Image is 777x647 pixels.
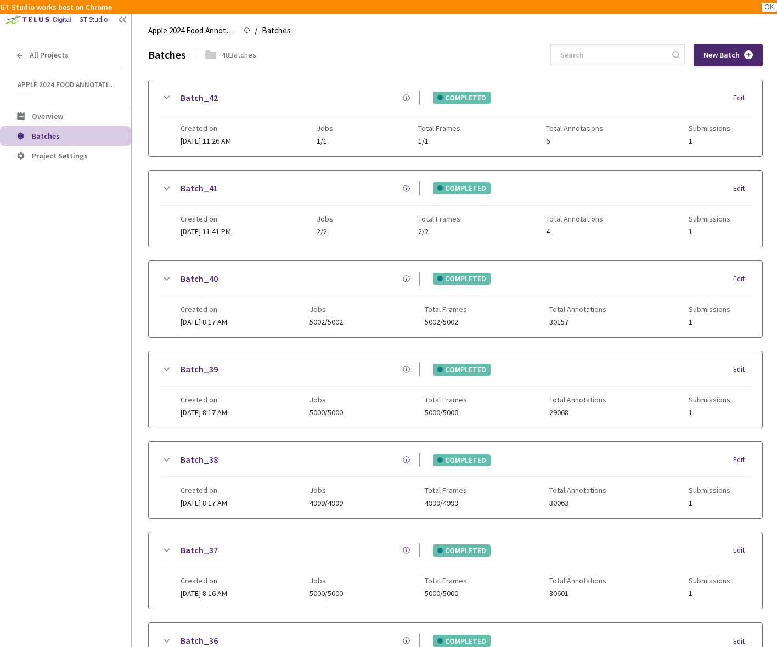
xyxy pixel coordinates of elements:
div: Edit [733,274,751,285]
span: Created on [181,395,227,404]
span: Total Frames [418,214,460,223]
span: 4999/4999 [309,499,343,507]
div: Batch_42COMPLETEDEditCreated on[DATE] 11:26 AMJobs1/1Total Frames1/1Total Annotations6Submissions1 [149,80,762,156]
span: 1 [689,137,730,145]
span: 1/1 [418,137,460,145]
span: Batches [262,24,291,37]
div: COMPLETED [433,544,491,557]
span: [DATE] 11:26 AM [181,136,231,146]
span: Total Frames [425,486,467,495]
span: 5000/5000 [425,589,467,598]
span: Created on [181,214,231,223]
span: Jobs [317,214,333,223]
span: All Projects [30,50,69,60]
span: Total Annotations [549,305,606,314]
span: Created on [181,305,227,314]
span: Jobs [309,486,343,495]
span: 29068 [549,408,606,417]
span: 30063 [549,499,606,507]
span: New Batch [703,50,740,60]
span: Total Frames [425,395,467,404]
span: 5000/5000 [309,408,343,417]
span: Submissions [689,214,730,223]
div: Edit [733,364,751,375]
span: 2/2 [418,228,460,236]
div: Edit [733,93,751,104]
div: Edit [733,183,751,194]
a: Batch_41 [181,181,218,195]
div: Edit [733,636,751,647]
span: Total Annotations [549,395,606,404]
a: Batch_38 [181,453,218,467]
a: Batch_37 [181,543,218,557]
span: Jobs [309,305,343,314]
span: Batches [32,131,60,141]
div: Batch_38COMPLETEDEditCreated on[DATE] 8:17 AMJobs4999/4999Total Frames4999/4999Total Annotations3... [149,442,762,518]
div: Batch_40COMPLETEDEditCreated on[DATE] 8:17 AMJobs5002/5002Total Frames5002/5002Total Annotations3... [149,261,762,337]
div: COMPLETED [433,454,491,466]
span: Jobs [317,124,333,133]
div: Batch_39COMPLETEDEditCreated on[DATE] 8:17 AMJobs5000/5000Total Frames5000/5000Total Annotations2... [149,351,762,428]
span: 1 [689,408,730,417]
div: GT Studio [79,14,108,25]
span: Project Settings [32,151,88,161]
a: Batch_39 [181,362,218,376]
span: Overview [32,111,63,121]
input: Search [554,45,671,65]
button: OK [762,3,777,12]
div: Batch_37COMPLETEDEditCreated on[DATE] 8:16 AMJobs5000/5000Total Frames5000/5000Total Annotations3... [149,532,762,609]
span: Total Frames [425,305,467,314]
span: Apple 2024 Food Annotation Correction [148,24,237,37]
span: Created on [181,576,227,585]
span: 1 [689,499,730,507]
span: Apple 2024 Food Annotation Correction [18,80,116,89]
span: Submissions [689,576,730,585]
span: 1 [689,228,730,236]
div: COMPLETED [433,635,491,647]
li: / [255,24,257,37]
span: Submissions [689,395,730,404]
a: Batch_40 [181,272,218,286]
span: [DATE] 8:17 AM [181,407,227,417]
div: Batches [148,46,186,63]
span: Jobs [309,395,343,404]
div: Batch_41COMPLETEDEditCreated on[DATE] 11:41 PMJobs2/2Total Frames2/2Total Annotations4Submissions1 [149,171,762,247]
span: Total Annotations [549,486,606,495]
div: COMPLETED [433,364,491,376]
span: Created on [181,486,227,495]
div: COMPLETED [433,92,491,104]
span: 2/2 [317,228,333,236]
a: Batch_42 [181,91,218,105]
span: [DATE] 8:17 AM [181,498,227,508]
span: [DATE] 11:41 PM [181,226,231,236]
span: Total Frames [418,124,460,133]
span: 5000/5000 [425,408,467,417]
div: COMPLETED [433,182,491,194]
span: 5000/5000 [309,589,343,598]
span: Submissions [689,305,730,314]
span: 1/1 [317,137,333,145]
span: 1 [689,318,730,326]
div: COMPLETED [433,273,491,285]
span: 5002/5002 [425,318,467,326]
span: Submissions [689,124,730,133]
div: Edit [733,455,751,466]
span: Total Annotations [546,124,603,133]
span: Jobs [309,576,343,585]
span: 30601 [549,589,606,598]
span: Total Frames [425,576,467,585]
span: Created on [181,124,231,133]
span: Total Annotations [546,214,603,223]
span: Submissions [689,486,730,495]
span: 1 [689,589,730,598]
div: Edit [733,545,751,556]
span: 4 [546,228,603,236]
span: [DATE] 8:17 AM [181,317,227,327]
span: 6 [546,137,603,145]
div: 48 Batches [222,49,256,61]
span: 30157 [549,318,606,326]
span: Total Annotations [549,576,606,585]
span: 4999/4999 [425,499,467,507]
span: 5002/5002 [309,318,343,326]
span: [DATE] 8:16 AM [181,588,227,598]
